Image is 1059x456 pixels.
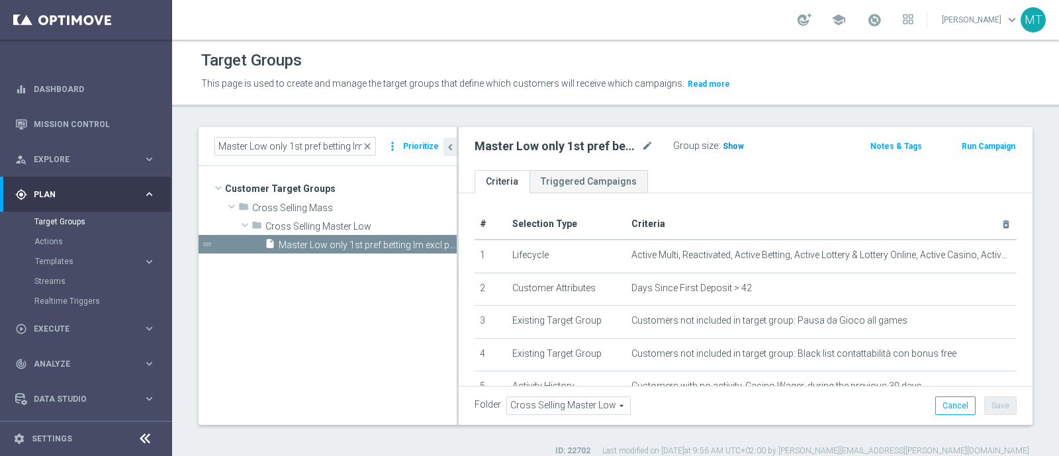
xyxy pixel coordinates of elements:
div: Target Groups [34,212,171,232]
div: Plan [15,189,143,201]
button: play_circle_outline Execute keyboard_arrow_right [15,324,156,334]
i: keyboard_arrow_right [143,255,156,268]
label: Group size [673,140,718,152]
span: Analyze [34,360,143,368]
i: keyboard_arrow_right [143,357,156,370]
span: close [362,141,373,152]
span: Active Multi, Reactivated, Active Betting, Active Lottery & Lottery Online, Active Casino, Active... [631,250,1011,261]
i: keyboard_arrow_right [143,153,156,165]
td: 4 [475,338,507,371]
a: [PERSON_NAME]keyboard_arrow_down [941,10,1021,30]
td: Activity History [507,371,626,404]
td: Existing Target Group [507,338,626,371]
div: Execute [15,323,143,335]
button: equalizer Dashboard [15,84,156,95]
th: Selection Type [507,209,626,240]
a: Optibot [34,416,138,451]
a: Realtime Triggers [34,296,138,306]
i: keyboard_arrow_right [143,188,156,201]
span: keyboard_arrow_down [1005,13,1019,27]
span: Data Studio [34,395,143,403]
button: Templates keyboard_arrow_right [34,256,156,267]
button: person_search Explore keyboard_arrow_right [15,154,156,165]
td: Customer Attributes [507,273,626,306]
span: Customers not included in target group: Black list contattabilità con bonus free [631,348,956,359]
i: keyboard_arrow_right [143,392,156,405]
span: school [831,13,846,27]
div: Mission Control [15,107,156,142]
span: Cross Selling Mass [252,203,457,214]
button: Cancel [935,396,976,415]
span: Customers with no activity, Casino Wager, during the previous 30 days [631,381,922,392]
div: Dashboard [15,71,156,107]
i: chevron_left [444,141,457,154]
label: : [718,140,720,152]
td: 3 [475,306,507,339]
i: folder [252,220,262,235]
span: Customers not included in target group: Pausa da Gioco all games [631,315,907,326]
td: 2 [475,273,507,306]
td: 1 [475,240,507,273]
div: Optibot [15,416,156,451]
h1: Target Groups [201,51,302,70]
div: Templates [34,251,171,271]
h2: Master Low only 1st pref betting lm excl prev camp [475,138,639,154]
i: settings [13,433,25,445]
div: MT [1021,7,1046,32]
a: Settings [32,435,72,443]
div: Templates [35,257,143,265]
i: gps_fixed [15,189,27,201]
div: Streams [34,271,171,291]
a: Target Groups [34,216,138,227]
input: Quick find group or folder [214,137,376,156]
i: play_circle_outline [15,323,27,335]
i: person_search [15,154,27,165]
button: Save [984,396,1017,415]
i: equalizer [15,83,27,95]
button: Read more [686,77,731,91]
i: mode_edit [641,138,653,154]
button: track_changes Analyze keyboard_arrow_right [15,359,156,369]
button: chevron_left [443,138,457,156]
i: keyboard_arrow_right [143,322,156,335]
i: track_changes [15,358,27,370]
td: 5 [475,371,507,404]
span: Master Low only 1st pref betting lm excl prev camp [279,240,457,251]
a: Triggered Campaigns [529,170,648,193]
span: Explore [34,156,143,163]
button: Data Studio keyboard_arrow_right [15,394,156,404]
div: Actions [34,232,171,251]
span: This page is used to create and manage the target groups that define which customers will receive... [201,78,684,89]
a: Criteria [475,170,529,193]
button: Notes & Tags [869,139,923,154]
button: Run Campaign [960,139,1017,154]
span: Show [723,142,744,151]
i: delete_forever [1001,219,1011,230]
td: Lifecycle [507,240,626,273]
a: Streams [34,276,138,287]
button: Mission Control [15,119,156,130]
td: Existing Target Group [507,306,626,339]
span: Templates [35,257,130,265]
i: more_vert [386,137,399,156]
a: Dashboard [34,71,156,107]
div: Analyze [15,358,143,370]
span: Plan [34,191,143,199]
div: Data Studio [15,393,143,405]
div: Explore [15,154,143,165]
th: # [475,209,507,240]
label: Folder [475,399,501,410]
span: Days Since First Deposit > 42 [631,283,752,294]
a: Actions [34,236,138,247]
button: gps_fixed Plan keyboard_arrow_right [15,189,156,200]
i: folder [238,201,249,216]
i: insert_drive_file [265,238,275,253]
span: Execute [34,325,143,333]
div: Realtime Triggers [34,291,171,311]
